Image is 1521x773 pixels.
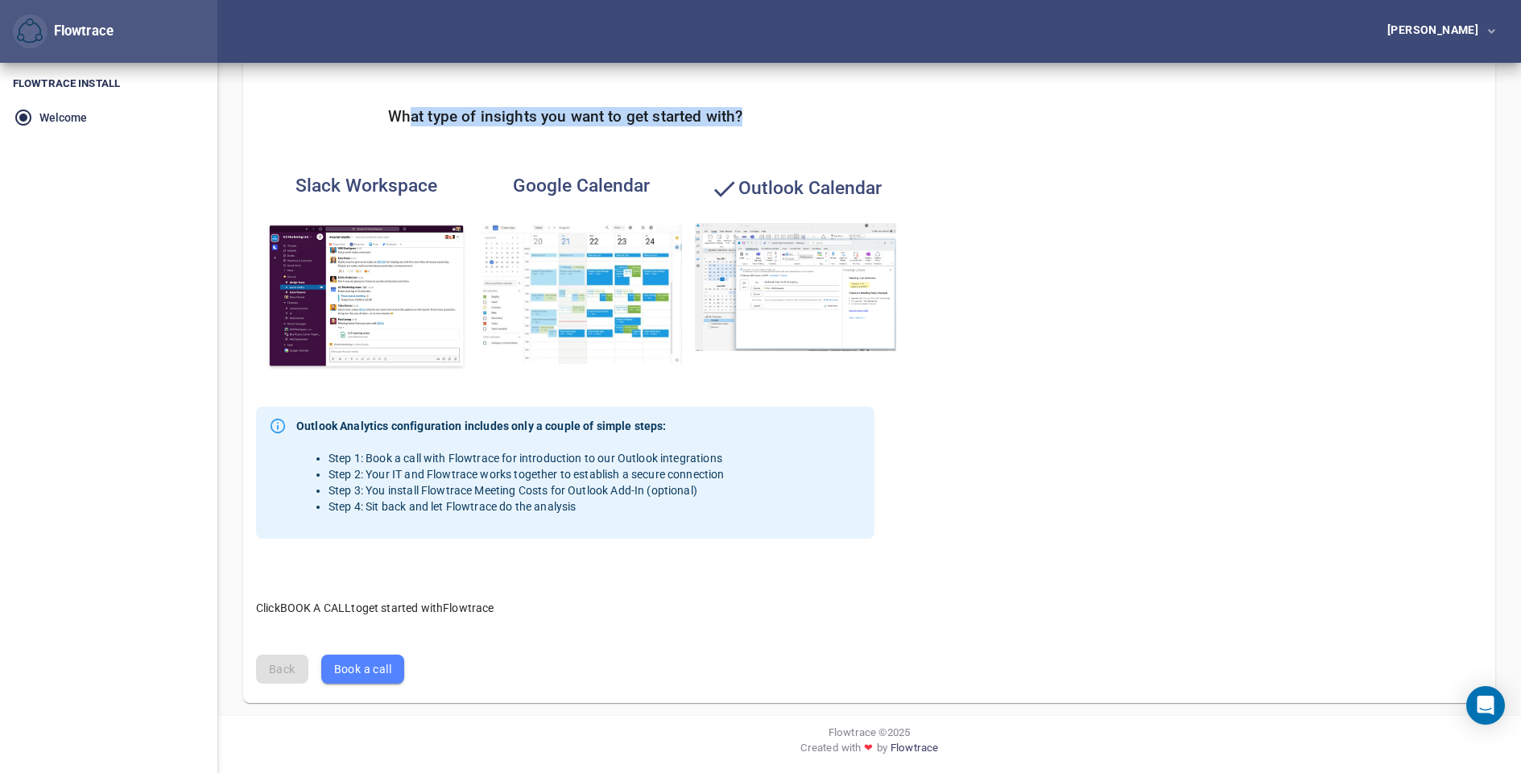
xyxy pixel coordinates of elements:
[329,466,725,482] li: Step 2: Your IT and Flowtrace works together to establish a secure connection
[329,498,725,515] li: Step 4: Sit back and let Flowtrace do the analysis
[481,223,682,364] img: Google Calendar analytics
[891,740,938,762] a: Flowtrace
[695,175,896,203] h4: Outlook Calendar
[861,740,876,755] span: ❤
[296,418,725,434] strong: Outlook Analytics configuration includes only a couple of simple steps:
[256,584,874,616] p: Click BOOK A CALL to get started with Flowtrace
[266,175,467,196] h4: Slack Workspace
[1466,686,1505,725] div: Open Intercom Messenger
[471,165,692,374] button: Google CalendarGoogle Calendar analytics
[48,22,114,41] div: Flowtrace
[1362,17,1508,47] button: [PERSON_NAME]
[266,223,467,371] img: Slack Workspace analytics
[829,725,910,740] span: Flowtrace © 2025
[329,450,725,466] li: Step 1: Book a call with Flowtrace for introduction to our Outlook integrations
[13,14,48,49] button: Flowtrace
[17,19,43,44] img: Flowtrace
[256,165,477,381] button: Slack WorkspaceSlack Workspace analytics
[481,175,682,196] h4: Google Calendar
[1387,24,1485,35] div: [PERSON_NAME]
[685,165,906,362] button: Outlook CalendarOutlook Calendar analytics
[321,655,404,684] button: Book a call
[388,108,743,126] h5: What type of insights you want to get started with?
[230,740,1508,762] div: Created with
[334,659,391,680] span: Book a call
[877,740,887,762] span: by
[329,482,725,498] li: Step 3: You install Flowtrace Meeting Costs for Outlook Add-In (optional)
[13,14,114,49] div: Flowtrace
[695,223,896,352] img: Outlook Calendar analytics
